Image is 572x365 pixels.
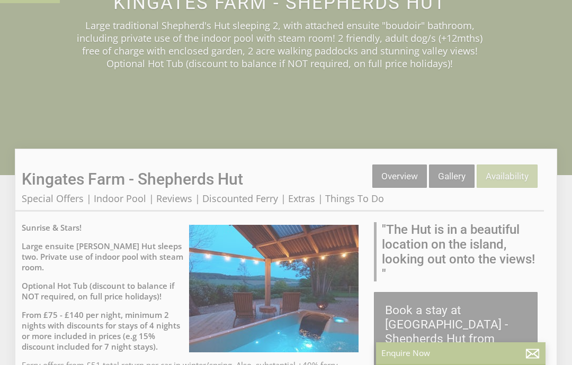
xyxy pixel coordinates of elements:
strong: From £75 - £140 per night, minimum 2 nights with discounts for stays of 4 nights or more included... [22,309,180,352]
strong: Large ensuite [PERSON_NAME] Hut sleeps two. Private use of indoor pool with steam room. [22,241,183,272]
p: Enquire Now [381,348,540,359]
a: Indoor Pool [94,192,146,205]
blockquote: "The Hut is in a beautiful location on the island, looking out onto the views! " [374,222,538,281]
a: Extras [288,192,315,205]
strong: Optional Hot Tub (discount to balance if NOT required, on full price holidays)! [22,280,174,302]
a: Kingates Farm - Shepherds Hut [22,170,243,188]
a: Overview [372,165,427,188]
a: Reviews [156,192,192,205]
p: Large traditional Shepherd's Hut sleeping 2, with attached ensuite "boudoir" bathroom, including ... [68,19,491,70]
a: Discounted Ferry [202,192,278,205]
a: Gallery [429,165,475,188]
a: Availability [477,165,538,188]
strong: Sunrise & Stars! [22,222,82,233]
a: Things To Do [325,192,384,205]
a: Special Offers [22,192,84,205]
img: Kingates Farm Valley Views [189,225,359,352]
